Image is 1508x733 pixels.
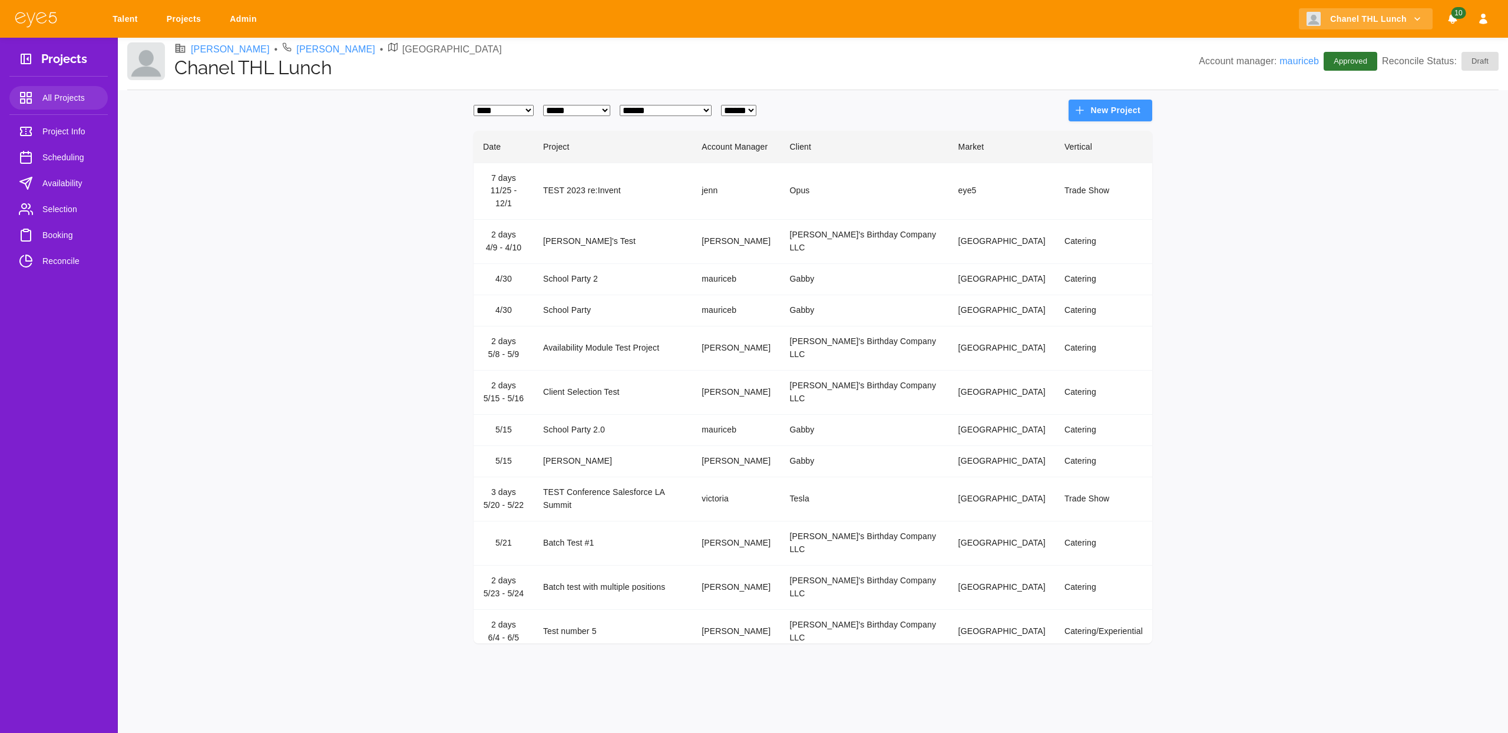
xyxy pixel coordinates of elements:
[780,415,948,446] td: Gabby
[296,42,375,57] a: [PERSON_NAME]
[1069,100,1152,121] button: New Project
[534,264,692,295] td: School Party 2
[42,176,98,190] span: Availability
[483,587,524,600] div: 5/23 - 5/24
[9,197,108,221] a: Selection
[42,254,98,268] span: Reconcile
[534,131,692,163] th: Project
[1055,565,1152,609] td: Catering
[949,477,1055,521] td: [GEOGRAPHIC_DATA]
[1055,264,1152,295] td: Catering
[483,335,524,348] div: 2 days
[949,326,1055,371] td: [GEOGRAPHIC_DATA]
[692,609,780,653] td: [PERSON_NAME]
[9,146,108,169] a: Scheduling
[780,371,948,415] td: [PERSON_NAME]'s Birthday Company LLC
[9,223,108,247] a: Booking
[1055,220,1152,264] td: Catering
[692,477,780,521] td: victoria
[1464,55,1496,67] span: Draft
[483,304,524,317] div: 4/30
[127,42,165,80] img: Client logo
[9,171,108,195] a: Availability
[692,295,780,326] td: mauriceb
[1055,446,1152,477] td: Catering
[534,565,692,609] td: Batch test with multiple positions
[222,8,269,30] a: Admin
[692,326,780,371] td: [PERSON_NAME]
[780,477,948,521] td: Tesla
[1055,415,1152,446] td: Catering
[949,295,1055,326] td: [GEOGRAPHIC_DATA]
[780,565,948,609] td: [PERSON_NAME]'s Birthday Company LLC
[483,348,524,361] div: 5/8 - 5/9
[9,249,108,273] a: Reconcile
[105,8,150,30] a: Talent
[692,220,780,264] td: [PERSON_NAME]
[534,521,692,566] td: Batch Test #1
[42,91,98,105] span: All Projects
[1307,12,1321,26] img: Client logo
[483,537,524,550] div: 5/21
[692,371,780,415] td: [PERSON_NAME]
[949,565,1055,609] td: [GEOGRAPHIC_DATA]
[1055,326,1152,371] td: Catering
[534,326,692,371] td: Availability Module Test Project
[780,131,948,163] th: Client
[483,574,524,587] div: 2 days
[483,184,524,210] div: 11/25 - 12/1
[534,371,692,415] td: Client Selection Test
[692,163,780,220] td: jenn
[692,415,780,446] td: mauriceb
[9,86,108,110] a: All Projects
[483,379,524,392] div: 2 days
[692,131,780,163] th: Account Manager
[9,120,108,143] a: Project Info
[692,264,780,295] td: mauriceb
[483,242,524,255] div: 4/9 - 4/10
[780,163,948,220] td: Opus
[1055,477,1152,521] td: Trade Show
[174,57,1199,79] h1: Chanel THL Lunch
[534,163,692,220] td: TEST 2023 re:Invent
[1199,54,1319,68] p: Account manager:
[1055,371,1152,415] td: Catering
[949,609,1055,653] td: [GEOGRAPHIC_DATA]
[42,228,98,242] span: Booking
[483,455,524,468] div: 5/15
[402,42,502,57] p: [GEOGRAPHIC_DATA]
[534,220,692,264] td: [PERSON_NAME]'s Test
[483,632,524,645] div: 6/4 - 6/5
[42,202,98,216] span: Selection
[949,371,1055,415] td: [GEOGRAPHIC_DATA]
[483,229,524,242] div: 2 days
[483,172,524,185] div: 7 days
[42,150,98,164] span: Scheduling
[483,619,524,632] div: 2 days
[780,609,948,653] td: [PERSON_NAME]'s Birthday Company LLC
[780,446,948,477] td: Gabby
[483,499,524,512] div: 5/20 - 5/22
[949,446,1055,477] td: [GEOGRAPHIC_DATA]
[483,424,524,437] div: 5/15
[780,521,948,566] td: [PERSON_NAME]'s Birthday Company LLC
[483,486,524,499] div: 3 days
[474,131,534,163] th: Date
[534,295,692,326] td: School Party
[534,609,692,653] td: Test number 5
[1055,131,1152,163] th: Vertical
[1279,56,1319,66] a: mauriceb
[534,415,692,446] td: School Party 2.0
[949,521,1055,566] td: [GEOGRAPHIC_DATA]
[275,42,278,57] li: •
[692,565,780,609] td: [PERSON_NAME]
[949,163,1055,220] td: eye5
[780,264,948,295] td: Gabby
[1055,295,1152,326] td: Catering
[534,446,692,477] td: [PERSON_NAME]
[483,392,524,405] div: 5/15 - 5/16
[1299,8,1433,30] button: Chanel THL Lunch
[780,220,948,264] td: [PERSON_NAME]'s Birthday Company LLC
[1055,521,1152,566] td: Catering
[159,8,213,30] a: Projects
